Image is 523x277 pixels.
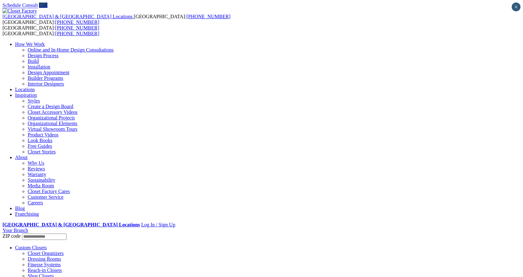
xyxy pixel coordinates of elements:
[3,228,28,233] a: Your Branch
[186,14,230,19] a: [PHONE_NUMBER]
[15,42,45,47] a: How We Work
[39,3,47,8] a: Call
[28,104,73,109] a: Create a Design Board
[15,92,37,98] a: Inspiration
[28,47,114,53] a: Online and In-Home Design Consultations
[28,251,64,256] a: Closet Organizers
[28,183,54,188] a: Media Room
[3,14,133,19] span: [GEOGRAPHIC_DATA] & [GEOGRAPHIC_DATA] Locations
[15,155,28,160] a: About
[28,189,70,194] a: Closet Factory Cares
[28,200,43,205] a: Careers
[28,138,52,143] a: Look Books
[3,233,21,239] span: ZIP code
[28,132,58,137] a: Product Videos
[15,87,35,92] a: Locations
[28,126,78,132] a: Virtual Showroom Tours
[141,222,175,227] a: Log In / Sign Up
[3,25,99,36] span: [GEOGRAPHIC_DATA]: [GEOGRAPHIC_DATA]:
[28,194,63,200] a: Customer Service
[28,268,62,273] a: Reach-in Closets
[28,64,50,69] a: Installation
[28,149,56,154] a: Closet Stories
[55,25,99,30] a: [PHONE_NUMBER]
[3,14,231,25] span: [GEOGRAPHIC_DATA]: [GEOGRAPHIC_DATA]:
[28,58,39,64] a: Build
[28,109,78,115] a: Closet Accessory Videos
[3,8,37,14] img: Closet Factory
[28,75,63,81] a: Builder Programs
[28,177,55,183] a: Sustainability
[55,19,99,25] a: [PHONE_NUMBER]
[512,3,520,11] button: Close
[3,3,38,8] a: Schedule Consult
[28,166,45,171] a: Reviews
[15,211,39,217] a: Franchising
[22,234,67,240] input: Enter your Zip code
[28,98,40,103] a: Styles
[28,143,52,149] a: Free Guides
[28,160,44,166] a: Why Us
[28,121,77,126] a: Organizational Elements
[28,81,64,86] a: Interior Designers
[28,262,61,267] a: Finesse Systems
[28,70,69,75] a: Design Appointment
[15,206,25,211] a: Blog
[15,245,47,250] a: Custom Closets
[28,172,46,177] a: Warranty
[28,53,58,58] a: Design Process
[55,31,99,36] a: [PHONE_NUMBER]
[28,256,61,262] a: Dressing Rooms
[28,115,75,120] a: Organizational Projects
[3,14,134,19] a: [GEOGRAPHIC_DATA] & [GEOGRAPHIC_DATA] Locations
[3,222,140,227] a: [GEOGRAPHIC_DATA] & [GEOGRAPHIC_DATA] Locations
